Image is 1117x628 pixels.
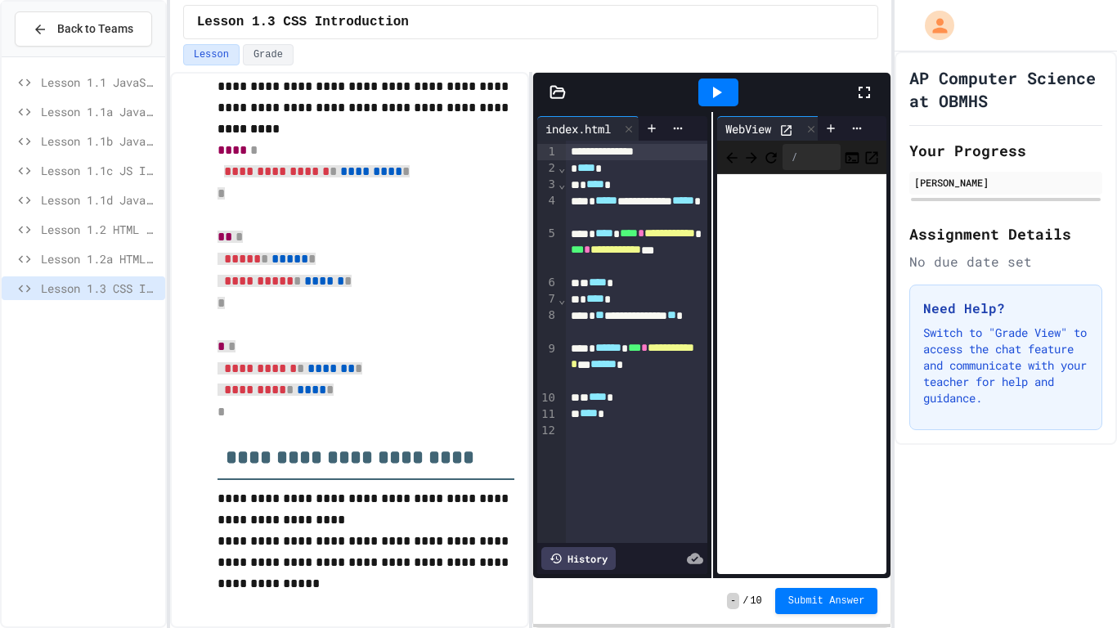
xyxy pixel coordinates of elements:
[537,423,558,439] div: 12
[243,44,294,65] button: Grade
[537,341,558,390] div: 9
[909,139,1102,162] h2: Your Progress
[537,144,558,160] div: 1
[41,191,159,209] span: Lesson 1.1d JavaScript
[914,175,1097,190] div: [PERSON_NAME]
[537,390,558,406] div: 10
[537,406,558,423] div: 11
[750,594,761,608] span: 10
[537,116,639,141] div: index.html
[537,291,558,307] div: 7
[558,161,566,174] span: Fold line
[183,44,240,65] button: Lesson
[844,147,860,167] button: Console
[743,146,760,167] span: Forward
[41,221,159,238] span: Lesson 1.2 HTML Basics
[717,174,887,575] iframe: Web Preview
[537,177,558,193] div: 3
[717,116,822,141] div: WebView
[537,120,619,137] div: index.html
[41,74,159,91] span: Lesson 1.1 JavaScript Intro
[537,275,558,291] div: 6
[41,103,159,120] span: Lesson 1.1a JavaScript Intro
[15,11,152,47] button: Back to Teams
[763,147,779,167] button: Refresh
[775,588,878,614] button: Submit Answer
[909,252,1102,271] div: No due date set
[788,594,865,608] span: Submit Answer
[537,226,558,275] div: 5
[909,222,1102,245] h2: Assignment Details
[41,162,159,179] span: Lesson 1.1c JS Intro
[197,12,409,32] span: Lesson 1.3 CSS Introduction
[923,325,1088,406] p: Switch to "Grade View" to access the chat feature and communicate with your teacher for help and ...
[864,147,880,167] button: Open in new tab
[41,132,159,150] span: Lesson 1.1b JavaScript Intro
[41,250,159,267] span: Lesson 1.2a HTML Continued
[558,177,566,191] span: Fold line
[537,160,558,177] div: 2
[57,20,133,38] span: Back to Teams
[727,593,739,609] span: -
[908,7,958,44] div: My Account
[717,120,779,137] div: WebView
[537,307,558,340] div: 8
[724,146,740,167] span: Back
[41,280,159,297] span: Lesson 1.3 CSS Introduction
[923,298,1088,318] h3: Need Help?
[783,144,841,170] div: /
[742,594,748,608] span: /
[537,193,558,226] div: 4
[909,66,1102,112] h1: AP Computer Science at OBMHS
[558,293,566,306] span: Fold line
[541,547,616,570] div: History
